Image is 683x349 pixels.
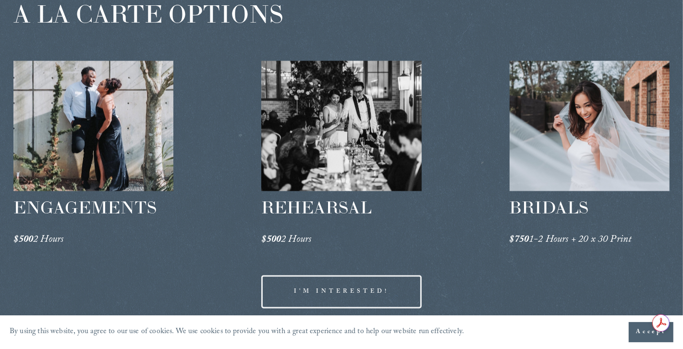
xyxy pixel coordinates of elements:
em: $750 [510,232,529,249]
span: BRIDALS [510,197,589,218]
em: 1-2 Hours + 20 x 30 Print [529,232,631,249]
em: $500 [13,232,33,249]
a: I'M INTERESTED! [261,275,421,309]
em: $500 [261,232,281,249]
button: Accept [629,322,673,342]
span: REHEARSAL [261,197,372,218]
span: Accept [636,327,666,337]
em: 2 Hours [33,232,63,249]
p: By using this website, you agree to our use of cookies. We use cookies to provide you with a grea... [10,325,464,340]
em: 2 Hours [281,232,311,249]
span: ENGAGEMENTS [13,197,157,218]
